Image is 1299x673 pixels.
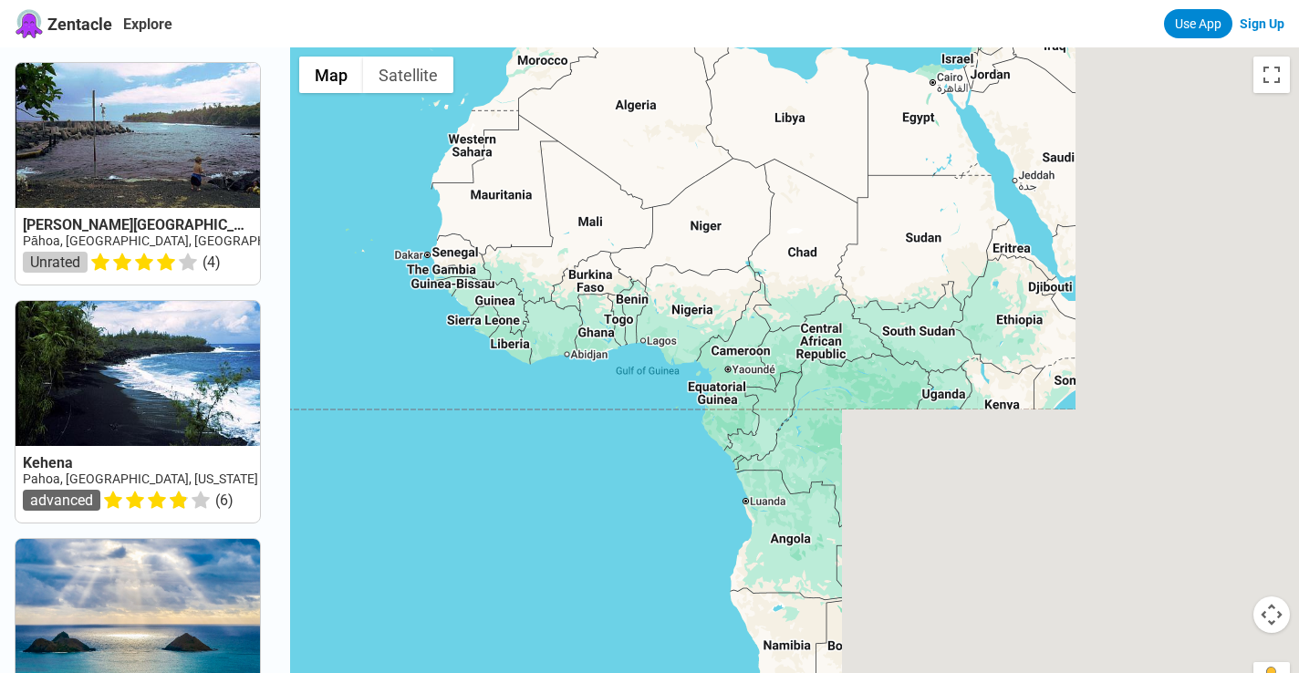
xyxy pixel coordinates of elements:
[1253,57,1290,93] button: Toggle fullscreen view
[363,57,453,93] button: Show satellite imagery
[123,16,172,33] a: Explore
[299,57,363,93] button: Show street map
[1164,9,1232,38] a: Use App
[47,15,112,34] span: Zentacle
[23,233,317,248] a: Pāhoa, [GEOGRAPHIC_DATA], [GEOGRAPHIC_DATA]
[1240,16,1284,31] a: Sign Up
[15,9,44,38] img: Zentacle logo
[23,471,258,486] a: Pahoa, [GEOGRAPHIC_DATA], [US_STATE]
[15,9,112,38] a: Zentacle logoZentacle
[1253,596,1290,633] button: Map camera controls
